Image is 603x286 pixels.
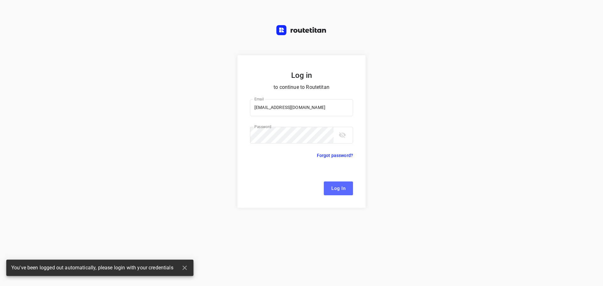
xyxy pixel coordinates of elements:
p: Forgot password? [317,152,353,159]
img: Routetitan [276,25,327,35]
button: Log In [324,181,353,195]
h5: Log in [250,70,353,80]
span: Log In [331,184,345,192]
button: toggle password visibility [336,129,349,141]
span: You've been logged out automatically, please login with your credentials [11,264,173,272]
p: to continue to Routetitan [250,83,353,92]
